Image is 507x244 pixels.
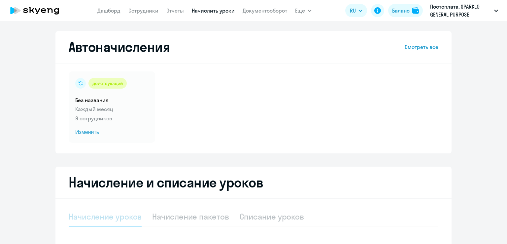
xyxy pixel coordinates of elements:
h2: Начисление и списание уроков [69,175,438,190]
a: Сотрудники [128,7,158,14]
span: RU [350,7,356,15]
div: действующий [88,78,127,89]
span: Ещё [295,7,305,15]
button: Постоплата, SPARKLO GENERAL PURPOSE MACHINERY PARTS MANUFACTURING LLC [427,3,501,19]
a: Дашборд [97,7,120,14]
span: Изменить [75,128,149,136]
a: Начислить уроки [192,7,235,14]
div: Баланс [392,7,410,15]
button: Балансbalance [388,4,423,17]
h5: Без названия [75,97,149,104]
a: Смотреть все [405,43,438,51]
h2: Автоначисления [69,39,170,55]
p: Постоплата, SPARKLO GENERAL PURPOSE MACHINERY PARTS MANUFACTURING LLC [430,3,491,19]
img: balance [412,7,419,14]
button: Ещё [295,4,312,17]
a: Отчеты [166,7,184,14]
p: Каждый месяц [75,105,149,113]
button: RU [345,4,367,17]
p: 9 сотрудников [75,114,149,122]
a: Документооборот [243,7,287,14]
